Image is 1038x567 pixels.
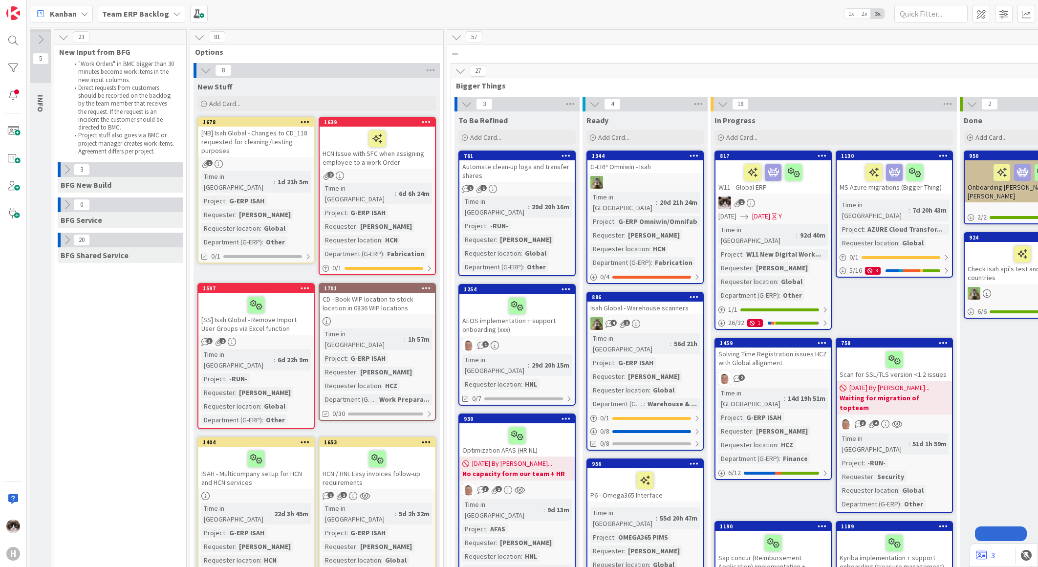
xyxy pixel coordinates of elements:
span: 0/1 [211,251,220,262]
div: 20d 21h 24m [657,197,700,208]
div: [PERSON_NAME] [358,221,414,232]
div: Scan for SSL/TLS version <1.2 issues [837,348,952,381]
div: 1h 57m [406,334,432,345]
span: : [235,209,237,220]
span: : [346,207,348,218]
div: Project [840,224,864,235]
div: Solving Time Registration issues HCZ with Global allignment [715,348,831,369]
div: 1130 [841,153,952,159]
span: 1 [624,320,630,326]
div: Department (G-ERP) [462,262,523,272]
div: Department (G-ERP) [323,248,383,259]
div: 1d 21h 5m [275,176,311,187]
div: Project [718,249,742,260]
span: 0 / 1 [849,252,859,262]
div: 1701CD - Book WIP location to stock location in 0836 WIP locations [320,284,435,314]
span: 1 [467,185,474,191]
div: Fabrication [652,257,695,268]
span: 5 / 16 [849,265,862,276]
a: 1701CD - Book WIP location to stock location in 0836 WIP locationsTime in [GEOGRAPHIC_DATA]:1h 57... [319,283,436,421]
span: 0/7 [472,393,481,404]
div: 1639 [324,119,435,126]
span: : [752,262,754,273]
div: 1639HCN Issue with SFC when assigning employee to a work Order [320,118,435,169]
span: : [898,238,900,248]
div: [PERSON_NAME] [497,234,554,245]
div: G-ERP ISAH [227,196,267,206]
div: Other [263,237,287,247]
a: 758Scan for SSL/TLS version <1.2 issues[DATE] By [PERSON_NAME]...Waiting for migration of topteam... [836,338,953,513]
span: Add Card... [598,133,629,142]
div: 0/1 [320,262,435,274]
span: : [260,223,261,234]
span: : [742,412,744,423]
img: Visit kanbanzone.com [6,6,20,20]
a: 1597[SS] Isah Global - Remove Import User Groups via Excel functionTime in [GEOGRAPHIC_DATA]:6d 2... [197,283,315,429]
div: 1653HCN / HNL Easy invoices follow-up requirements [320,438,435,489]
div: 886Isah Global - Warehouse scanners [587,293,703,314]
div: Time in [GEOGRAPHIC_DATA] [323,328,404,350]
div: HCZ [383,380,400,391]
div: Time in [GEOGRAPHIC_DATA] [590,192,656,213]
span: Add Card... [726,133,757,142]
div: 1404ISAH - Multicompany setup for HCN and HCN services [198,438,314,489]
div: 0/8 [587,425,703,437]
div: 1597 [203,285,314,292]
div: 14d 19h 51m [785,393,828,404]
span: 0 / 1 [600,413,609,423]
div: 5/163 [837,264,952,277]
div: Time in [GEOGRAPHIC_DATA] [718,388,784,409]
div: Department (G-ERP) [718,290,779,301]
div: Project [201,373,225,384]
div: 758 [841,340,952,347]
span: : [777,439,778,450]
div: 886 [592,294,703,301]
div: [PERSON_NAME] [626,230,682,240]
div: 1653 [320,438,435,447]
span: 1 [206,160,213,166]
div: 92d 40m [798,230,828,240]
div: HCN Issue with SFC when assigning employee to a work Order [320,127,435,169]
div: 0/4 [587,271,703,283]
span: Add Card... [470,133,501,142]
div: 761Automate clean-up logs and transfer shares [459,152,575,182]
span: : [908,438,910,449]
a: 1678[NB] Isah Global - Changes to CD_118 requested for cleaning/testing purposesTime in [GEOGRAPH... [197,117,315,263]
span: : [235,387,237,398]
div: 6d 22h 9m [275,354,311,365]
div: Time in [GEOGRAPHIC_DATA] [462,354,528,376]
div: CD - Book WIP location to stock location in 0836 WIP locations [320,293,435,314]
div: 1678 [198,118,314,127]
div: 761 [459,152,575,160]
div: Other [263,414,287,425]
div: Requester location [201,401,260,412]
div: Requester [718,426,752,436]
span: : [777,276,778,287]
span: : [274,176,275,187]
div: 1701 [324,285,435,292]
span: Add Card... [209,99,240,108]
div: Isah Global - Warehouse scanners [587,302,703,314]
b: Team ERP Backlog [102,9,169,19]
div: 930 [459,414,575,423]
img: lD [840,417,852,430]
a: 761Automate clean-up logs and transfer sharesTime in [GEOGRAPHIC_DATA]:29d 20h 16mProject:-RUN-Re... [458,151,576,276]
span: : [528,360,529,371]
span: : [752,426,754,436]
div: Requester location [201,223,260,234]
span: : [225,196,227,206]
div: HNL [522,379,540,390]
div: MS Azure migrations (Bigger Thing) [837,160,952,194]
span: Add Card... [975,133,1007,142]
span: 26 / 32 [728,318,744,328]
img: Kv [718,196,731,209]
span: : [521,248,522,259]
span: : [225,373,227,384]
span: 2 [219,338,226,344]
span: 3 [860,420,866,426]
div: 761 [464,153,575,159]
div: Project [201,196,225,206]
div: [PERSON_NAME] [754,262,810,273]
div: 817 [720,153,831,159]
div: Project [590,357,614,368]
